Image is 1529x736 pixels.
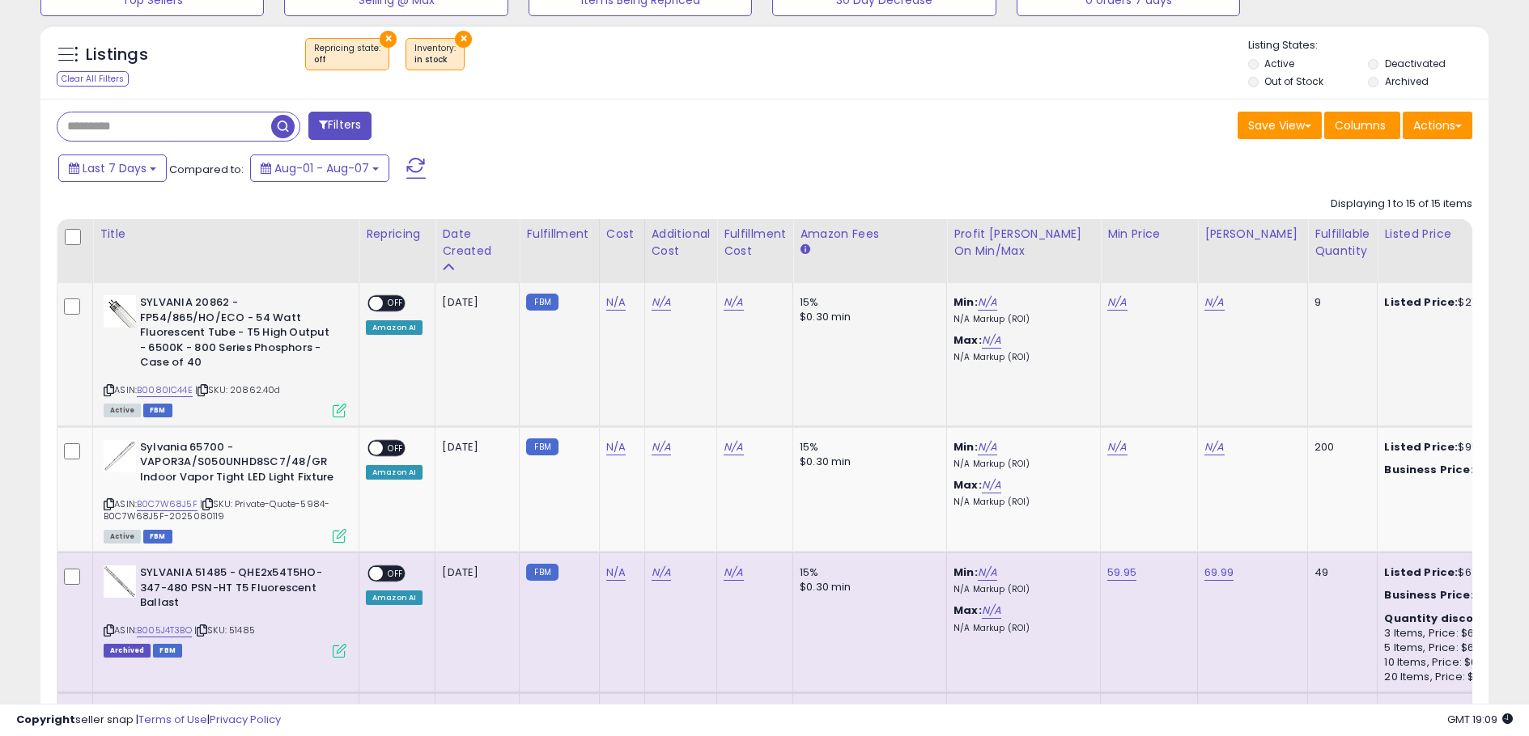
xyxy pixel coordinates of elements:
small: FBM [526,564,558,581]
p: N/A Markup (ROI) [954,584,1088,595]
button: Save View [1238,112,1322,139]
a: N/A [606,439,626,455]
div: 15% [800,440,934,455]
a: Privacy Policy [210,712,281,727]
b: Listed Price: [1384,565,1458,580]
small: FBM [526,294,558,311]
div: Profit [PERSON_NAME] on Min/Max [954,226,1094,260]
p: N/A Markup (ROI) [954,459,1088,470]
a: N/A [982,477,1001,493]
b: Listed Price: [1384,439,1458,455]
button: Last 7 Days [58,154,167,182]
div: Amazon AI [366,465,423,480]
a: N/A [652,439,671,455]
span: Last 7 Days [83,160,147,176]
span: OFF [383,297,409,311]
b: Sylvania 65700 - VAPOR3A/S050UNHD8SC7/48/GR Indoor Vapor Tight LED Light Fixture [140,440,337,489]
img: 21OxyK8VmlL._SL40_.jpg [104,440,136,472]
div: $95.00 [1384,440,1518,455]
div: Date Created [442,226,512,260]
div: Min Price [1107,226,1191,243]
div: [DATE] [442,565,507,580]
div: $0.30 min [800,580,934,594]
a: N/A [1204,439,1224,455]
span: OFF [383,441,409,455]
b: Listed Price: [1384,294,1458,310]
div: 15% [800,565,934,580]
a: 69.99 [1204,565,1234,581]
p: N/A Markup (ROI) [954,352,1088,363]
div: Cost [606,226,638,243]
span: FBM [153,644,182,658]
a: N/A [724,565,743,581]
strong: Copyright [16,712,75,727]
div: Amazon AI [366,320,423,335]
div: $212.99 [1384,295,1518,310]
a: B0C7W68J5F [137,497,197,511]
button: × [455,31,472,48]
span: | SKU: 20862.40d [195,383,281,396]
span: FBM [143,530,172,544]
button: Columns [1324,112,1400,139]
a: Terms of Use [138,712,207,727]
a: N/A [978,294,997,311]
p: N/A Markup (ROI) [954,497,1088,508]
p: Listing States: [1248,38,1489,53]
div: ASIN: [104,440,346,542]
div: Fulfillment Cost [724,226,786,260]
b: Min: [954,439,978,455]
span: 2025-08-15 19:09 GMT [1447,712,1513,727]
p: N/A Markup (ROI) [954,623,1088,634]
span: Aug-01 - Aug-07 [274,160,369,176]
span: Inventory : [414,42,456,66]
span: Columns [1335,117,1386,133]
div: [PERSON_NAME] [1204,226,1301,243]
a: N/A [982,603,1001,619]
p: N/A Markup (ROI) [954,314,1088,325]
a: B0080IC44E [137,383,193,397]
label: Active [1264,57,1294,70]
img: 41gAM9caX4L._SL40_.jpg [104,565,136,598]
a: N/A [724,439,743,455]
small: Amazon Fees. [800,243,809,257]
b: Max: [954,603,982,618]
a: N/A [978,565,997,581]
a: N/A [606,294,626,311]
div: $67.92 [1384,565,1518,580]
div: Listed Price [1384,226,1524,243]
h5: Listings [86,44,148,66]
b: Max: [954,477,982,493]
button: × [380,31,397,48]
label: Out of Stock [1264,74,1323,88]
div: 200 [1315,440,1365,455]
span: All listings currently available for purchase on Amazon [104,404,141,417]
a: B005J4T3BO [137,624,192,637]
b: Min: [954,294,978,310]
div: Amazon Fees [800,226,940,243]
b: Business Price: [1384,587,1473,603]
div: 3 Items, Price: $63.89 [1384,626,1518,641]
a: N/A [978,439,997,455]
th: The percentage added to the cost of goods (COGS) that forms the calculator for Min & Max prices. [947,219,1101,283]
a: N/A [1107,294,1127,311]
b: Quantity discounts [1384,611,1501,626]
button: Filters [308,112,372,140]
b: SYLVANIA 20862 - FP54/865/HO/ECO - 54 Watt Fluorescent Tube - T5 High Output - 6500K - 800 Series... [140,295,337,374]
div: $64.79 [1384,588,1518,603]
div: 5 Items, Price: $63.88 [1384,641,1518,655]
span: Repricing state : [314,42,380,66]
span: Compared to: [169,162,244,177]
div: Displaying 1 to 15 of 15 items [1331,197,1472,212]
div: Additional Cost [652,226,711,260]
div: in stock [414,54,456,66]
span: All listings currently available for purchase on Amazon [104,530,141,544]
span: Listings that have been deleted from Seller Central [104,644,151,658]
div: [DATE] [442,440,507,455]
div: 15% [800,295,934,310]
a: N/A [1107,439,1127,455]
b: Min: [954,565,978,580]
div: 49 [1315,565,1365,580]
div: : [1384,611,1518,626]
a: N/A [652,294,671,311]
img: 41Ebd2P9yEL._SL40_.jpg [104,295,136,328]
